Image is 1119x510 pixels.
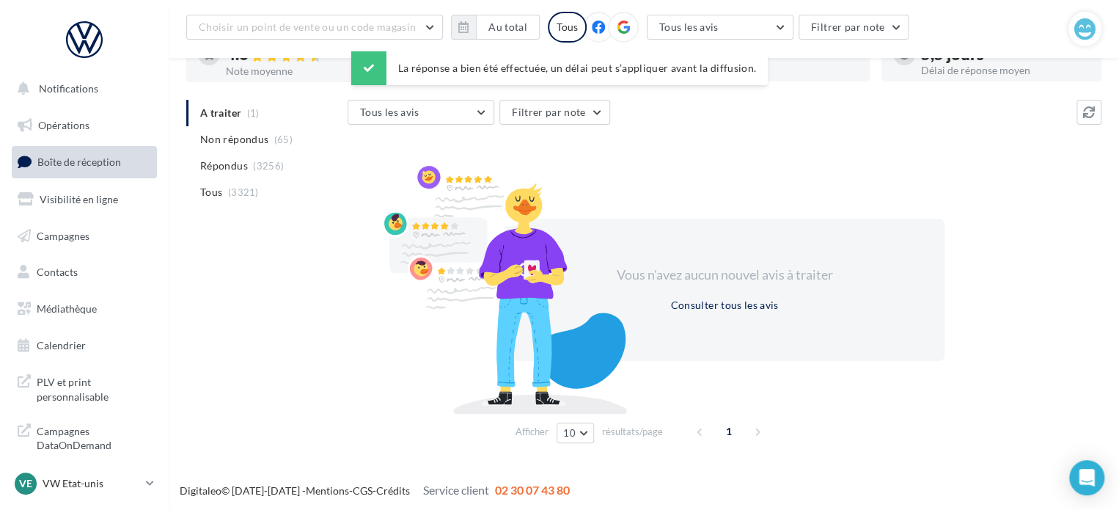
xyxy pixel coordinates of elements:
div: Open Intercom Messenger [1069,460,1104,495]
div: Vous n'avez aucun nouvel avis à traiter [598,266,851,285]
span: Campagnes DataOnDemand [37,421,151,453]
span: Calendrier [37,339,86,351]
a: Médiathèque [9,294,160,324]
div: Tous [548,12,587,43]
a: Calendrier [9,330,160,361]
span: (3321) [228,186,259,198]
a: PLV et print personnalisable [9,366,160,409]
span: résultats/page [602,425,663,439]
a: Mentions [306,484,349,497]
div: 4.6 [226,46,395,63]
span: Tous les avis [659,21,719,33]
span: Choisir un point de vente ou un code magasin [199,21,416,33]
span: (3256) [253,160,284,172]
button: Filtrer par note [799,15,909,40]
button: Notifications [9,73,154,104]
button: Choisir un point de vente ou un code magasin [186,15,443,40]
a: Campagnes DataOnDemand [9,415,160,459]
span: Notifications [39,82,98,95]
span: Répondus [200,159,248,173]
div: La réponse a bien été effectuée, un délai peut s’appliquer avant la diffusion. [351,51,768,85]
span: Contacts [37,266,78,278]
button: Au total [451,15,540,40]
button: Tous les avis [348,100,494,125]
a: Opérations [9,110,160,141]
span: 1 [717,420,741,443]
span: (65) [274,134,293,145]
div: Taux de réponse [689,65,858,76]
p: VW Etat-unis [43,476,140,491]
span: 02 30 07 43 80 [495,483,570,497]
a: Campagnes [9,221,160,252]
span: Campagnes [37,229,89,241]
button: Filtrer par note [499,100,610,125]
span: Afficher [516,425,549,439]
button: Consulter tous les avis [664,296,784,314]
span: 10 [563,427,576,439]
div: 5,5 jours [921,46,1090,62]
span: Visibilité en ligne [40,193,118,205]
button: 10 [557,423,594,443]
a: CGS [353,484,373,497]
span: Non répondus [200,132,268,147]
span: VE [19,476,32,491]
span: Service client [423,483,489,497]
span: Tous [200,185,222,200]
a: Contacts [9,257,160,288]
span: Opérations [38,119,89,131]
span: Médiathèque [37,302,97,315]
a: Digitaleo [180,484,221,497]
button: Tous les avis [647,15,793,40]
button: Au total [476,15,540,40]
span: Tous les avis [360,106,419,118]
span: Boîte de réception [37,156,121,168]
div: Délai de réponse moyen [921,65,1090,76]
a: Crédits [376,484,410,497]
span: PLV et print personnalisable [37,372,151,404]
div: Note moyenne [226,66,395,76]
span: © [DATE]-[DATE] - - - [180,484,570,497]
a: VE VW Etat-unis [12,470,157,498]
a: Visibilité en ligne [9,184,160,215]
a: Boîte de réception [9,146,160,178]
